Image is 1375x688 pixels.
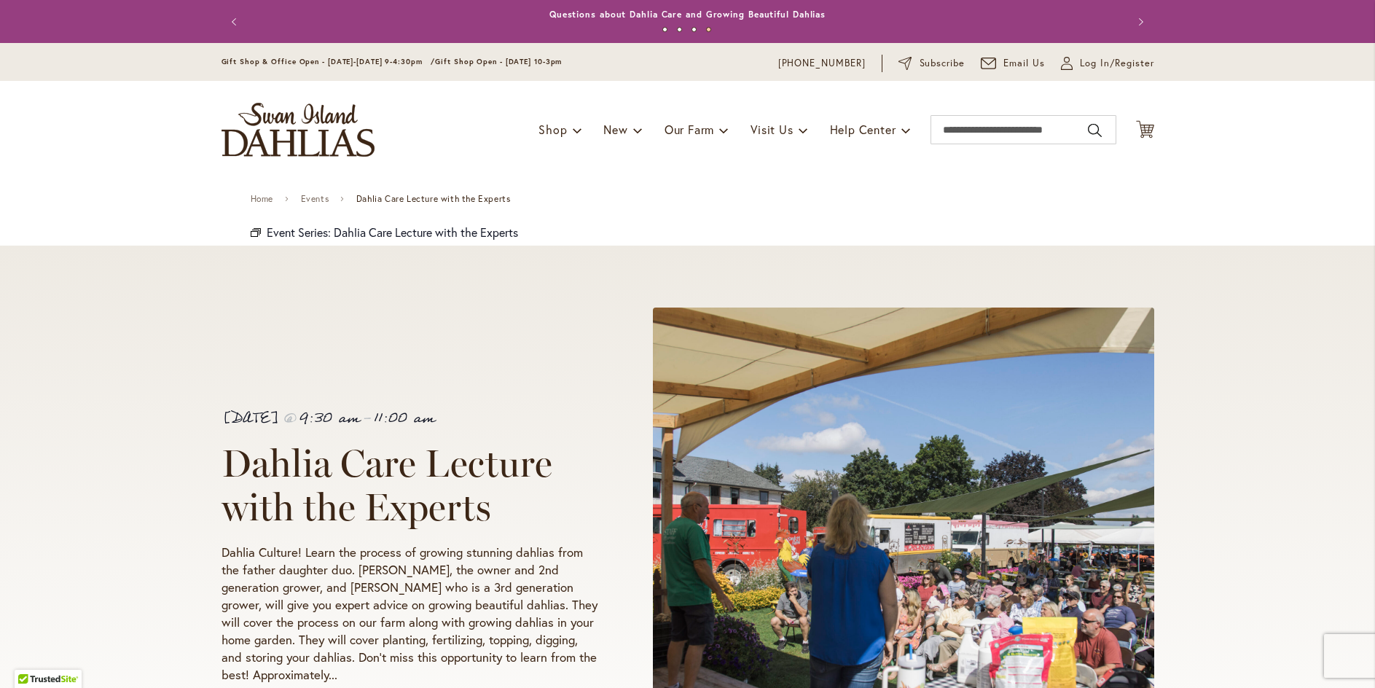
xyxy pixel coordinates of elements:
span: Email Us [1003,56,1045,71]
em: Event Series: [251,224,261,243]
span: Shop [538,122,567,137]
a: store logo [222,103,375,157]
button: 4 of 4 [706,27,711,32]
span: Gift Shop & Office Open - [DATE]-[DATE] 9-4:30pm / [222,57,436,66]
a: Questions about Dahlia Care and Growing Beautiful Dahlias [549,9,826,20]
p: Dahlia Culture! Learn the process of growing stunning dahlias from the father daughter duo. [PERS... [222,544,600,684]
button: 1 of 4 [662,27,667,32]
a: Log In/Register [1061,56,1154,71]
span: Visit Us [751,122,793,137]
span: 11:00 am [374,404,435,432]
span: Our Farm [665,122,714,137]
button: Previous [222,7,251,36]
span: Dahlia Care Lecture with the Experts [356,194,511,204]
a: Subscribe [898,56,965,71]
span: Help Center [830,122,896,137]
a: [PHONE_NUMBER] [778,56,866,71]
span: Subscribe [920,56,965,71]
button: Next [1125,7,1154,36]
a: Events [301,194,329,204]
span: - [363,404,371,432]
button: 2 of 4 [677,27,682,32]
span: New [603,122,627,137]
span: Log In/Register [1080,56,1154,71]
span: Event Series: [267,224,331,240]
span: 9:30 am [299,404,360,432]
span: Gift Shop Open - [DATE] 10-3pm [435,57,562,66]
span: @ [283,404,297,432]
a: Email Us [981,56,1045,71]
iframe: Launch Accessibility Center [11,636,52,677]
a: Home [251,194,273,204]
span: [DATE] [222,404,280,432]
span: Dahlia Care Lecture with the Experts [222,440,552,530]
button: 3 of 4 [692,27,697,32]
a: Dahlia Care Lecture with the Experts [334,224,518,240]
